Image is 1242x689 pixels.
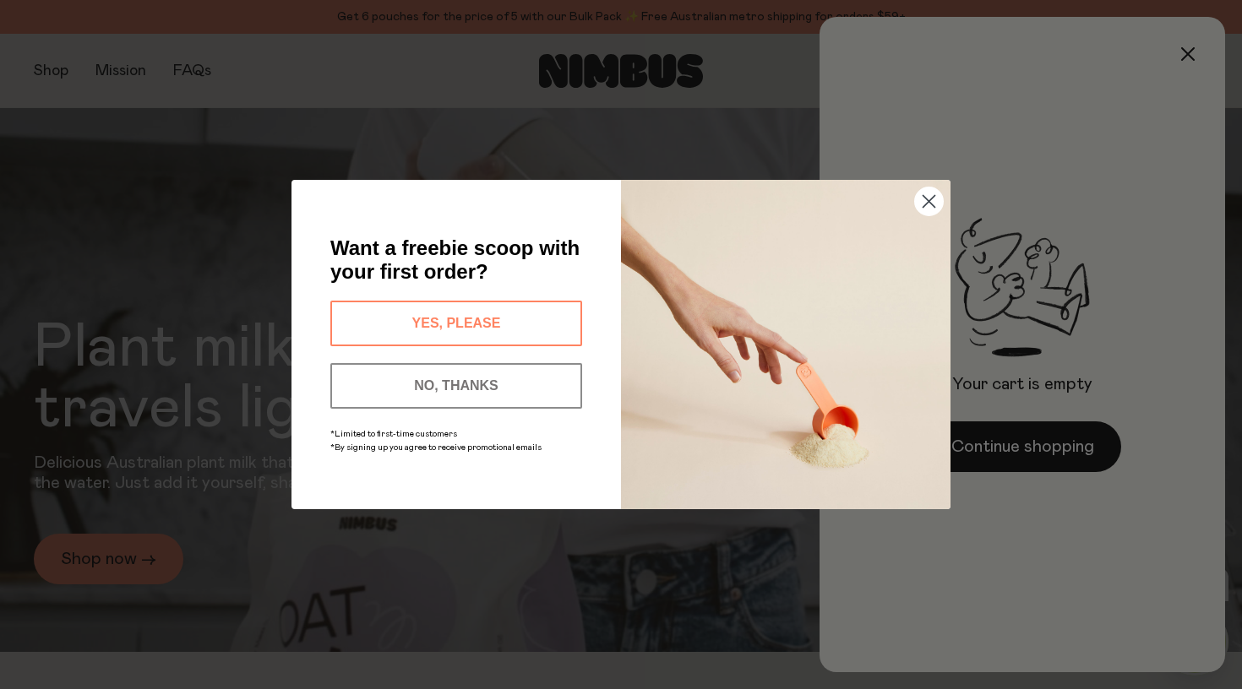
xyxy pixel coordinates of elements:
[621,180,951,509] img: c0d45117-8e62-4a02-9742-374a5db49d45.jpeg
[330,363,582,409] button: NO, THANKS
[330,443,542,452] span: *By signing up you agree to receive promotional emails
[914,187,944,216] button: Close dialog
[330,236,580,283] span: Want a freebie scoop with your first order?
[330,301,582,346] button: YES, PLEASE
[330,430,457,438] span: *Limited to first-time customers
